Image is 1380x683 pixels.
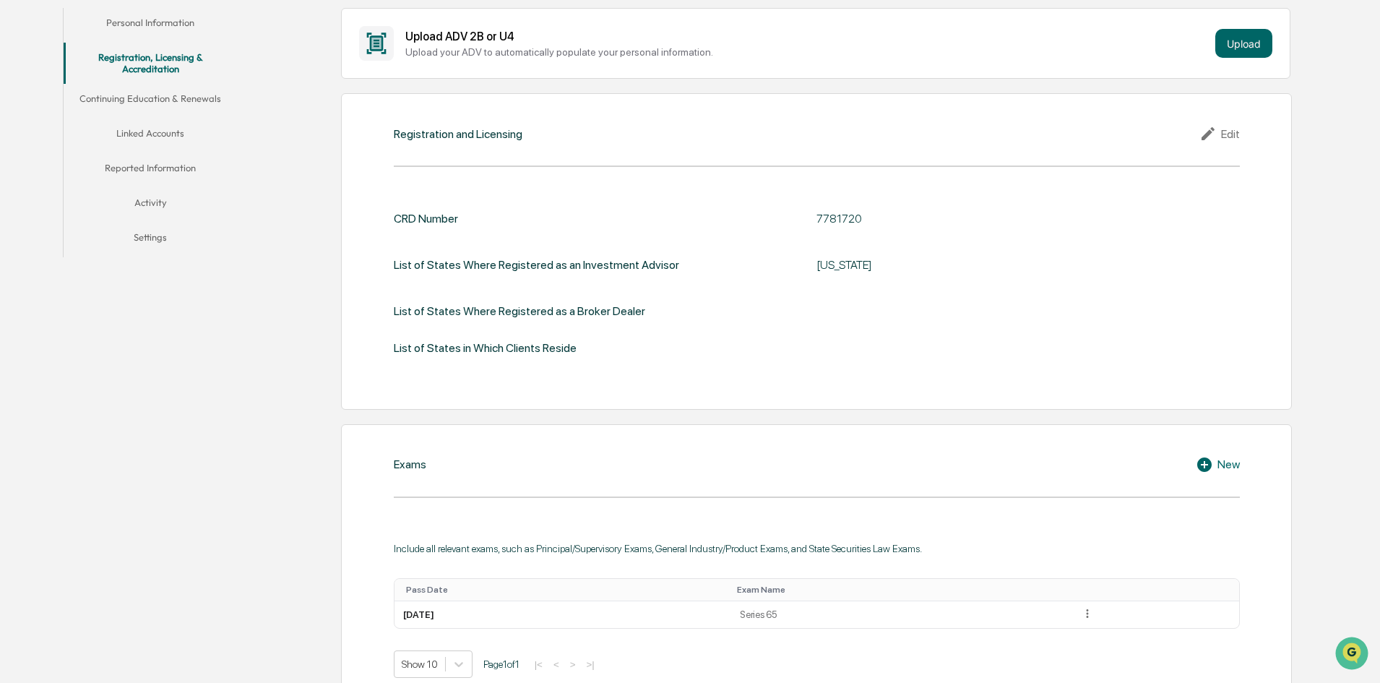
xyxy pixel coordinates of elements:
div: Edit [1199,125,1240,142]
a: Powered byPylon [102,244,175,256]
button: < [549,658,564,671]
div: 🖐️ [14,184,26,195]
span: Attestations [119,182,179,197]
button: |< [530,658,547,671]
button: Continuing Education & Renewals [64,84,237,119]
div: List of States Where Registered as a Broker Dealer [394,304,645,318]
button: Personal Information [64,8,237,43]
button: Linked Accounts [64,119,237,153]
a: 🔎Data Lookup [9,204,97,230]
div: Include all relevant exams, such as Principal/Supervisory Exams, General Industry/Product Exams, ... [394,543,1240,554]
button: Registration, Licensing & Accreditation [64,43,237,84]
button: >| [582,658,598,671]
div: Toggle SortBy [737,585,1066,595]
td: Series 65 [731,601,1072,629]
span: Pylon [144,245,175,256]
button: Upload [1215,29,1272,58]
span: Page 1 of 1 [483,658,519,670]
button: Start new chat [246,115,263,132]
div: 🔎 [14,211,26,223]
p: How can we help? [14,30,263,53]
a: 🗄️Attestations [99,176,185,202]
div: List of States Where Registered as an Investment Advisor [394,249,679,281]
div: New [1196,456,1240,473]
div: List of States in Which Clients Reside [394,341,577,355]
button: Settings [64,223,237,257]
div: Exams [394,458,426,471]
div: Toggle SortBy [1084,585,1233,595]
div: [US_STATE] [816,258,1178,272]
div: Toggle SortBy [406,585,725,595]
div: CRD Number [394,212,458,225]
button: Reported Information [64,153,237,188]
span: Data Lookup [29,210,91,224]
div: Start new chat [49,111,237,125]
img: 1746055101610-c473b297-6a78-478c-a979-82029cc54cd1 [14,111,40,137]
div: secondary tabs example [64,8,237,257]
div: Upload ADV 2B or U4 [405,30,1209,43]
iframe: Open customer support [1334,635,1373,674]
div: Upload your ADV to automatically populate your personal information. [405,46,1209,58]
button: > [566,658,580,671]
div: Registration and Licensing [394,127,522,141]
button: Activity [64,188,237,223]
div: 7781720 [816,212,1178,225]
div: We're available if you need us! [49,125,183,137]
div: 🗄️ [105,184,116,195]
td: [DATE] [394,601,731,629]
a: 🖐️Preclearance [9,176,99,202]
span: Preclearance [29,182,93,197]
